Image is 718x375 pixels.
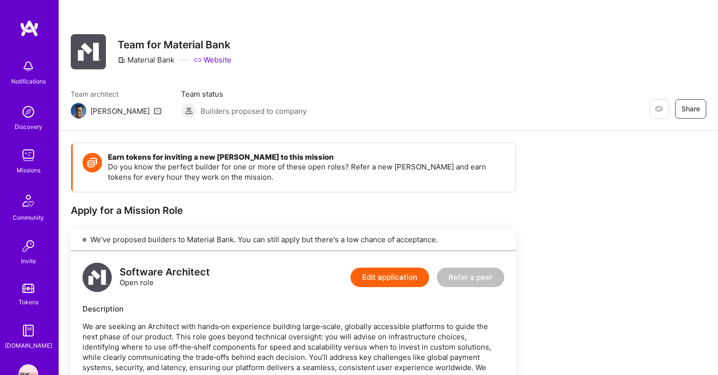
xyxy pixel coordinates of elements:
[118,39,231,51] h3: Team for Material Bank
[19,146,38,165] img: teamwork
[19,236,38,256] img: Invite
[181,89,307,99] span: Team status
[675,99,706,119] button: Share
[201,106,307,116] span: Builders proposed to company
[350,268,429,287] button: Edit application
[120,267,210,288] div: Open role
[82,263,112,292] img: logo
[19,57,38,76] img: bell
[154,107,162,115] i: icon Mail
[82,304,504,314] div: Description
[22,284,34,293] img: tokens
[90,106,150,116] div: [PERSON_NAME]
[194,55,231,65] a: Website
[437,268,504,287] button: Refer a peer
[17,165,41,175] div: Missions
[82,153,102,172] img: Token icon
[120,267,210,277] div: Software Architect
[71,103,86,119] img: Team Architect
[19,297,39,307] div: Tokens
[11,76,46,86] div: Notifications
[21,256,36,266] div: Invite
[15,122,42,132] div: Discovery
[20,20,39,37] img: logo
[655,105,663,113] i: icon EyeClosed
[681,104,700,114] span: Share
[71,34,106,69] img: Company Logo
[13,212,44,223] div: Community
[108,153,506,162] h4: Earn tokens for inviting a new [PERSON_NAME] to this mission
[19,321,38,340] img: guide book
[5,340,52,351] div: [DOMAIN_NAME]
[108,162,506,182] p: Do you know the perfect builder for one or more of these open roles? Refer a new [PERSON_NAME] an...
[19,102,38,122] img: discovery
[71,89,162,99] span: Team architect
[118,56,125,64] i: icon CompanyGray
[71,229,516,251] div: We've proposed builders to Material Bank. You can still apply but there's a low chance of accepta...
[118,55,174,65] div: Material Bank
[181,103,197,119] img: Builders proposed to company
[17,189,40,212] img: Community
[71,204,516,217] div: Apply for a Mission Role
